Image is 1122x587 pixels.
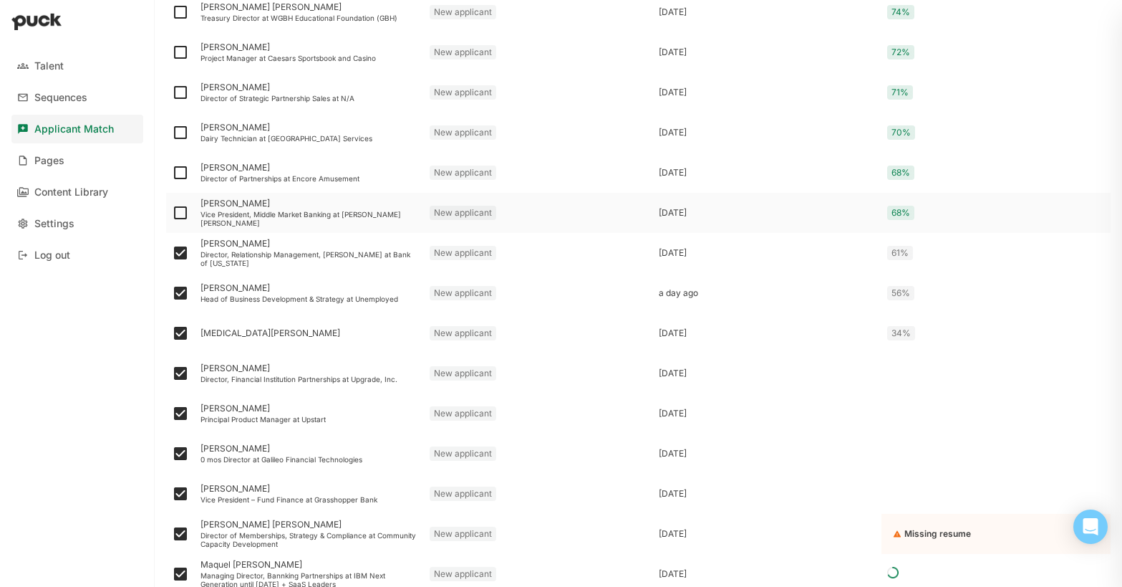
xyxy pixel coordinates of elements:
[200,295,418,303] div: Head of Business Development & Strategy at Unemployed
[430,447,496,461] div: New applicant
[659,87,876,97] div: [DATE]
[200,134,418,143] div: Dairy Technician at [GEOGRAPHIC_DATA] Services
[34,218,74,230] div: Settings
[430,366,496,381] div: New applicant
[430,166,496,180] div: New applicant
[430,85,496,100] div: New applicant
[200,560,418,570] div: Maquel [PERSON_NAME]
[34,123,114,135] div: Applicant Match
[34,60,64,72] div: Talent
[200,123,418,133] div: [PERSON_NAME]
[430,286,496,300] div: New applicant
[659,7,876,17] div: [DATE]
[659,368,876,378] div: [DATE]
[659,208,876,218] div: [DATE]
[200,404,418,414] div: [PERSON_NAME]
[887,5,914,19] div: 74%
[11,209,143,238] a: Settings
[34,155,64,167] div: Pages
[200,444,418,454] div: [PERSON_NAME]
[200,199,418,209] div: [PERSON_NAME]
[659,569,876,579] div: [DATE]
[200,484,418,494] div: [PERSON_NAME]
[430,206,496,220] div: New applicant
[200,250,418,267] div: Director, Relationship Management, [PERSON_NAME] at Bank of [US_STATE]
[200,283,418,293] div: [PERSON_NAME]
[200,415,418,424] div: Principal Product Manager at Upstart
[200,495,418,504] div: Vice President – Fund Finance at Grasshopper Bank
[200,455,418,464] div: 0 mos Director at Galileo Financial Technologies
[34,249,70,262] div: Log out
[34,186,108,199] div: Content Library
[430,406,496,421] div: New applicant
[430,5,496,19] div: New applicant
[887,85,913,100] div: 71%
[200,2,418,12] div: [PERSON_NAME] [PERSON_NAME]
[200,14,418,22] div: Treasury Director at WGBH Educational Foundation (GBH)
[430,567,496,581] div: New applicant
[659,47,876,57] div: [DATE]
[11,83,143,112] a: Sequences
[200,163,418,173] div: [PERSON_NAME]
[430,487,496,501] div: New applicant
[200,174,418,183] div: Director of Partnerships at Encore Amusement
[887,45,914,59] div: 72%
[659,288,876,298] div: a day ago
[887,166,914,180] div: 68%
[200,239,418,249] div: [PERSON_NAME]
[200,520,418,530] div: [PERSON_NAME] [PERSON_NAME]
[430,527,496,541] div: New applicant
[659,489,876,499] div: [DATE]
[200,94,418,102] div: Director of Strategic Partnership Sales at N/A
[200,363,418,373] div: [PERSON_NAME]
[887,326,915,340] div: 34%
[887,246,913,260] div: 61%
[200,531,418,548] div: Director of Memberships, Strategy & Compliance at Community Capacity Development
[11,52,143,80] a: Talent
[200,82,418,92] div: [PERSON_NAME]
[200,375,418,383] div: Director, Financial Institution Partnerships at Upgrade, Inc.
[430,246,496,260] div: New applicant
[659,128,876,138] div: [DATE]
[887,286,914,300] div: 56%
[11,115,143,143] a: Applicant Match
[430,326,496,340] div: New applicant
[11,146,143,175] a: Pages
[430,125,496,140] div: New applicant
[887,206,914,220] div: 68%
[430,45,496,59] div: New applicant
[1073,510,1108,544] div: Open Intercom Messenger
[659,168,876,178] div: [DATE]
[659,449,876,459] div: [DATE]
[659,328,876,338] div: [DATE]
[887,125,915,140] div: 70%
[659,248,876,258] div: [DATE]
[200,210,418,227] div: Vice President, Middle Market Banking at [PERSON_NAME] [PERSON_NAME]
[34,92,87,104] div: Sequences
[200,54,418,62] div: Project Manager at Caesars Sportsbook and Casino
[659,409,876,419] div: [DATE]
[200,328,418,338] div: [MEDICAL_DATA][PERSON_NAME]
[200,42,418,52] div: [PERSON_NAME]
[904,528,971,540] div: Missing resume
[11,178,143,206] a: Content Library
[659,529,876,539] div: [DATE]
